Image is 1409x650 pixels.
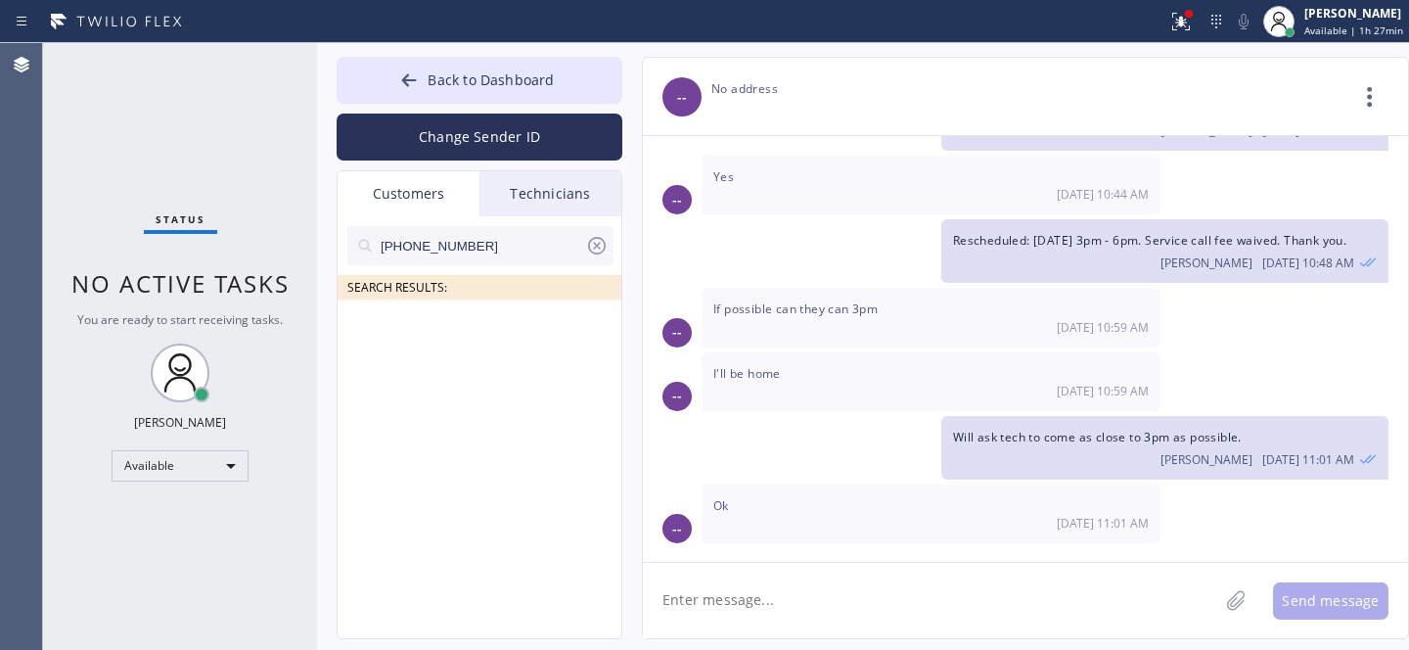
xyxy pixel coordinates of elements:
[713,168,734,185] span: Yes
[1304,23,1403,37] span: Available | 1h 27min
[672,385,682,407] span: --
[702,352,1160,411] div: 09/30/2025 9:59 AM
[347,279,447,296] span: SEARCH RESULTS:
[1304,5,1403,22] div: [PERSON_NAME]
[713,301,878,317] span: If possible can they can 3pm
[953,429,1242,445] span: Will ask tech to come as close to 3pm as possible.
[379,226,585,265] input: Search
[134,414,226,431] div: [PERSON_NAME]
[702,156,1160,214] div: 09/30/2025 9:44 AM
[953,232,1346,249] span: Rescheduled: [DATE] 3pm - 6pm. Service call fee waived. Thank you.
[479,171,621,216] div: Technicians
[1262,451,1354,468] span: [DATE] 11:01 AM
[1230,8,1257,35] button: Mute
[672,518,682,540] span: --
[1273,582,1388,620] button: Send message
[1057,515,1149,532] span: [DATE] 11:01 AM
[941,416,1388,480] div: 09/30/2025 9:01 AM
[77,311,283,328] span: You are ready to start receiving tasks.
[672,189,682,211] span: --
[702,485,1160,543] div: 09/30/2025 9:01 AM
[1262,255,1354,271] span: [DATE] 10:48 AM
[71,267,290,300] span: No active tasks
[1057,319,1149,336] span: [DATE] 10:59 AM
[702,288,1160,347] div: 09/30/2025 9:59 AM
[713,497,729,514] span: Ok
[337,114,622,161] button: Change Sender ID
[338,171,479,216] div: Customers
[156,212,205,226] span: Status
[1160,255,1252,271] span: [PERSON_NAME]
[112,450,249,482] div: Available
[677,86,687,109] span: --
[711,77,778,100] div: No address
[428,70,554,89] span: Back to Dashboard
[1160,451,1252,468] span: [PERSON_NAME]
[337,57,622,104] button: Back to Dashboard
[941,219,1388,283] div: 09/30/2025 9:48 AM
[1057,186,1149,203] span: [DATE] 10:44 AM
[672,321,682,344] span: --
[1057,383,1149,399] span: [DATE] 10:59 AM
[713,365,781,382] span: I'll be home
